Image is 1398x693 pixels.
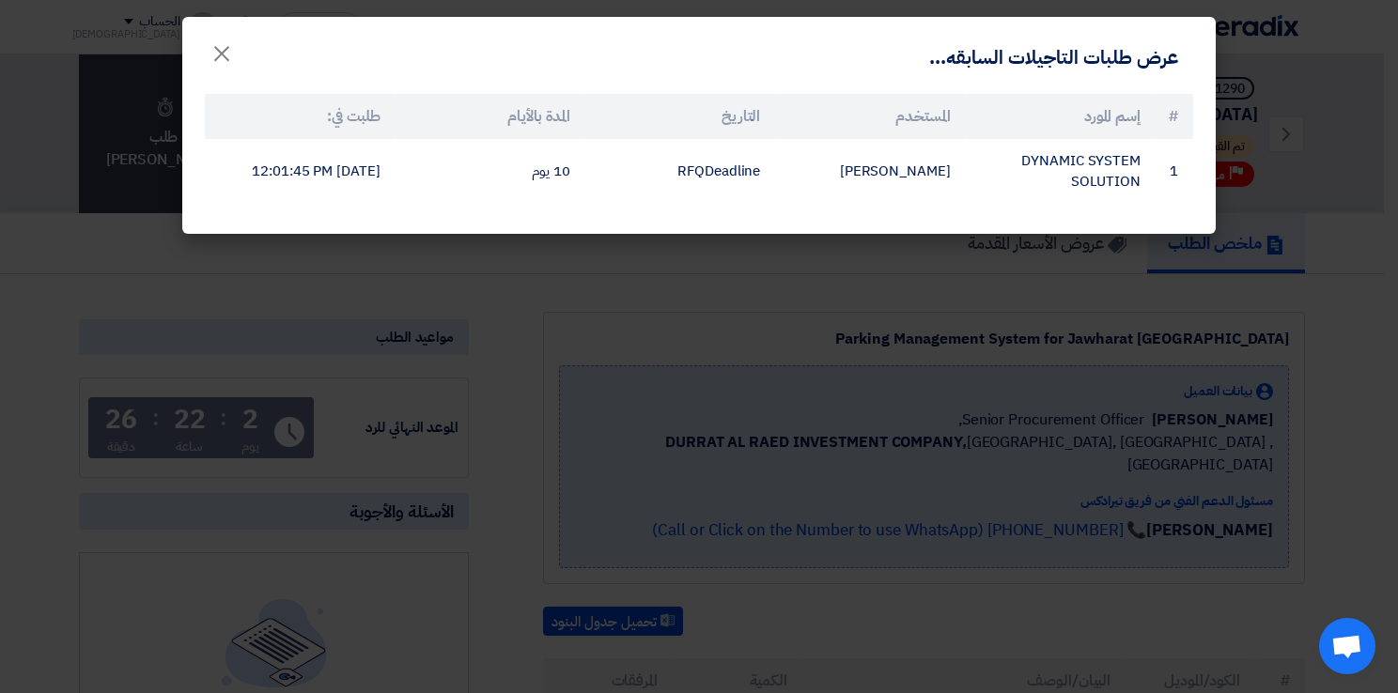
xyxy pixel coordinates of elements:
[395,94,584,139] th: المدة بالأيام
[775,94,965,139] th: المستخدم
[929,45,1178,69] h4: عرض طلبات التاجيلات السابقه...
[395,139,584,204] td: 10 يوم
[1319,618,1375,674] div: Open chat
[966,139,1156,204] td: DYNAMIC SYSTEM SOLUTION
[585,139,775,204] td: RFQDeadline
[1156,139,1193,204] td: 1
[1156,94,1193,139] th: #
[205,139,395,204] td: [DATE] 12:01:45 PM
[205,94,395,139] th: طلبت في:
[195,30,248,68] button: Close
[210,24,233,81] span: ×
[585,94,775,139] th: التاريخ
[966,94,1156,139] th: إسم المورد
[775,139,965,204] td: [PERSON_NAME]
